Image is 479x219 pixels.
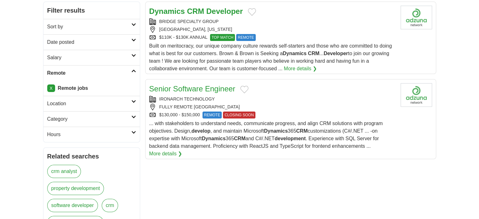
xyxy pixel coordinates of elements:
[43,34,140,50] a: Date posted
[401,6,432,29] img: Company logo
[43,127,140,142] a: Hours
[47,23,131,31] h2: Sort by
[43,2,140,19] h2: Filter results
[47,115,131,123] h2: Category
[308,51,319,56] strong: CRM
[149,150,182,158] a: More details ❯
[149,84,236,93] a: Senior Software Engineer
[102,199,118,212] a: crm
[47,165,81,178] a: crm analyst
[47,54,131,61] h2: Salary
[283,51,307,56] strong: Dynamics
[284,65,317,72] a: More details ❯
[43,19,140,34] a: Sort by
[240,86,248,93] button: Add to favorite jobs
[58,85,88,91] strong: Remote jobs
[43,65,140,81] a: Remote
[47,131,131,138] h2: Hours
[187,7,204,15] strong: CRM
[191,128,210,134] strong: develop
[47,69,131,77] h2: Remote
[234,136,245,141] strong: CRM
[47,199,98,212] a: software developer
[149,104,396,110] div: FULLY REMOTE [GEOGRAPHIC_DATA]
[149,7,185,15] strong: Dynamics
[149,18,396,25] div: BRIDGE SPECIALTY GROUP
[149,112,396,118] div: $130,000 - $150,000
[149,26,396,33] div: [GEOGRAPHIC_DATA], [US_STATE]
[248,8,256,16] button: Add to favorite jobs
[223,112,255,118] span: CLOSING SOON
[149,7,243,15] a: Dynamics CRM Developer
[149,34,396,41] div: $110K - $130K ANNUAL
[206,7,243,15] strong: Developer
[47,84,55,92] a: X
[149,121,383,149] span: ... with stakeholders to understand needs, communicate progress, and align CRM solutions with pro...
[47,182,104,195] a: property development
[47,38,131,46] h2: Date posted
[149,96,396,102] div: IRONARCH TECHNOLOGY
[47,100,131,107] h2: Location
[43,50,140,65] a: Salary
[275,136,306,141] strong: development
[401,83,432,107] img: Company logo
[202,112,222,118] span: REMOTE
[202,136,226,141] strong: Dynamics
[324,51,348,56] strong: Developer
[236,34,255,41] span: REMOTE
[43,111,140,127] a: Category
[296,128,307,134] strong: CRM
[47,152,136,161] h2: Related searches
[43,96,140,111] a: Location
[210,34,235,41] span: TOP MATCH
[264,128,288,134] strong: Dynamics
[149,43,392,71] span: Built on meritocracy, our unique company culture rewards self-starters and those who are committe...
